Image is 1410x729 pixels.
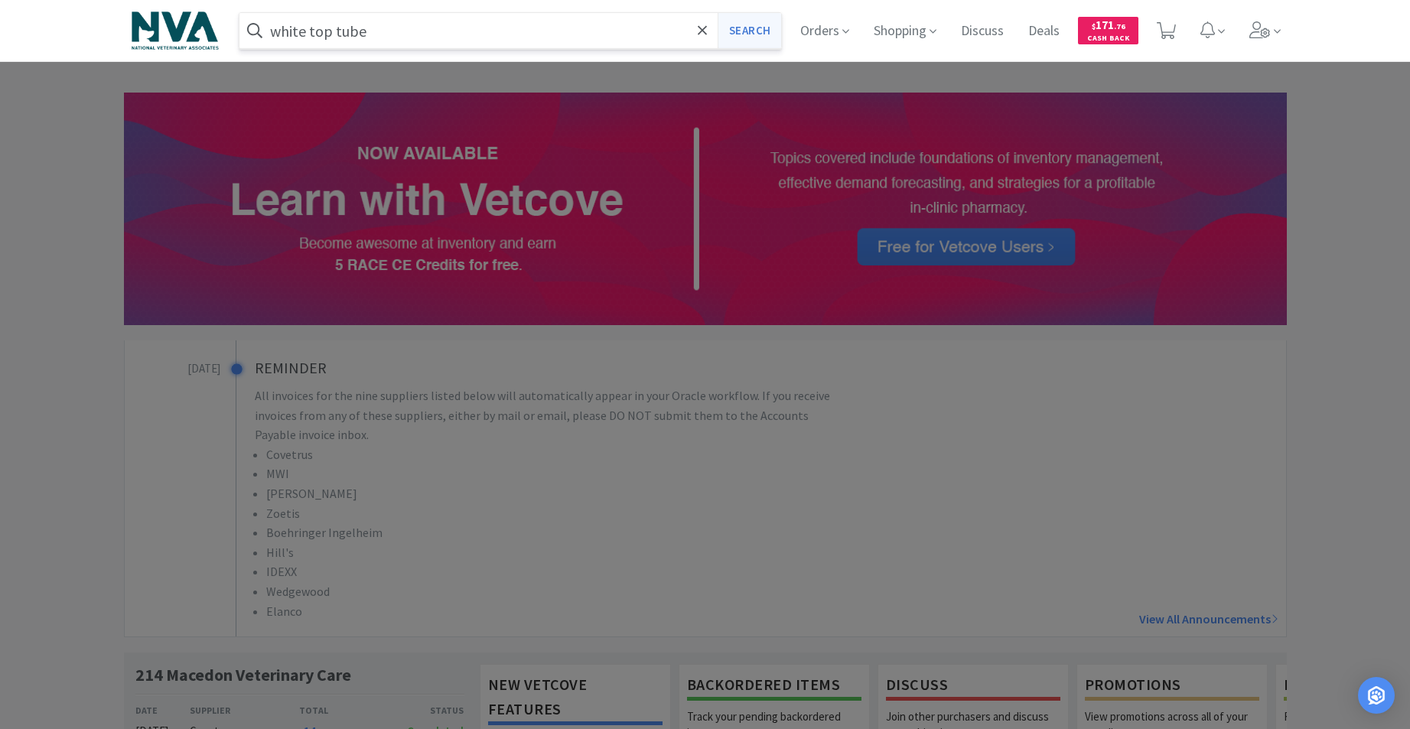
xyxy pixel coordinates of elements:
a: Deals [1022,24,1066,38]
a: Discuss [955,24,1010,38]
input: Search by item, sku, manufacturer, ingredient, size... [239,13,782,48]
span: 171 [1092,18,1125,32]
img: 63c5bf86fc7e40bdb3a5250099754568_2.png [124,4,226,57]
span: . 76 [1114,21,1125,31]
button: Search [718,13,781,48]
span: Cash Back [1087,34,1129,44]
div: Open Intercom Messenger [1358,677,1395,714]
span: $ [1092,21,1096,31]
a: $171.76Cash Back [1078,10,1138,51]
